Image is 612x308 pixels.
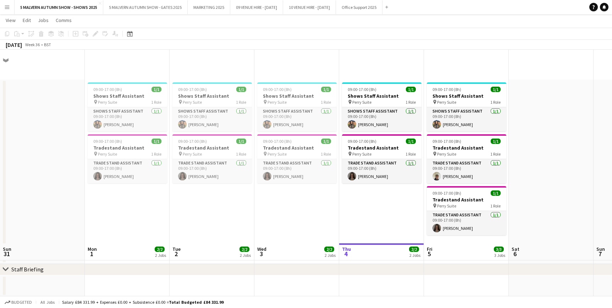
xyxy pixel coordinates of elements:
[437,99,456,105] span: Perry Suite
[342,93,421,99] h3: Shows Staff Assistant
[98,99,117,105] span: Perry Suite
[263,139,292,144] span: 09:00-17:00 (8h)
[512,246,519,252] span: Sat
[257,82,337,131] app-job-card: 09:00-17:00 (8h)1/1Shows Staff Assistant Perry Suite1 RoleShows Staff Assistant1/109:00-17:00 (8h...
[595,250,605,258] span: 7
[491,139,501,144] span: 1/1
[494,253,505,258] div: 3 Jobs
[239,247,249,252] span: 2/2
[426,250,432,258] span: 5
[172,145,252,151] h3: Tradestand Assistant
[172,82,252,131] div: 09:00-17:00 (8h)1/1Shows Staff Assistant Perry Suite1 RoleShows Staff Assistant1/109:00-17:00 (8h...
[4,298,33,306] button: Budgeted
[230,0,283,14] button: 09 VENUE HIRE - [DATE]
[103,0,188,14] button: 5 MALVERN AUTUMN SHOW - GATES 2025
[88,145,167,151] h3: Tradestand Assistant
[325,253,336,258] div: 2 Jobs
[11,266,44,273] div: Staff Briefing
[352,99,371,105] span: Perry Suite
[511,250,519,258] span: 6
[342,246,351,252] span: Thu
[236,87,246,92] span: 1/1
[427,159,506,183] app-card-role: Trade Stand Assistant1/109:00-17:00 (8h)[PERSON_NAME]
[11,300,32,305] span: Budgeted
[15,0,103,14] button: 5 MALVERN AUTUMN SHOW - SHOWS 2025
[432,190,461,196] span: 09:00-17:00 (8h)
[236,151,246,157] span: 1 Role
[342,107,421,131] app-card-role: Shows Staff Assistant1/109:00-17:00 (8h)[PERSON_NAME]
[155,247,165,252] span: 2/2
[596,246,605,252] span: Sun
[183,99,202,105] span: Perry Suite
[427,82,506,131] div: 09:00-17:00 (8h)1/1Shows Staff Assistant Perry Suite1 RoleShows Staff Assistant1/109:00-17:00 (8h...
[236,139,246,144] span: 1/1
[432,139,461,144] span: 09:00-17:00 (8h)
[341,250,351,258] span: 4
[494,247,504,252] span: 3/3
[98,151,117,157] span: Perry Suite
[151,151,161,157] span: 1 Role
[151,139,161,144] span: 1/1
[437,203,456,209] span: Perry Suite
[321,87,331,92] span: 1/1
[172,93,252,99] h3: Shows Staff Assistant
[427,107,506,131] app-card-role: Shows Staff Assistant1/109:00-17:00 (8h)[PERSON_NAME]
[183,151,202,157] span: Perry Suite
[56,17,72,23] span: Comms
[409,253,420,258] div: 2 Jobs
[490,203,501,209] span: 1 Role
[188,0,230,14] button: MARKETING 2025
[178,139,207,144] span: 09:00-17:00 (8h)
[352,151,371,157] span: Perry Suite
[39,299,56,305] span: All jobs
[257,145,337,151] h3: Tradestand Assistant
[155,253,166,258] div: 2 Jobs
[437,151,456,157] span: Perry Suite
[321,99,331,105] span: 1 Role
[490,151,501,157] span: 1 Role
[6,17,16,23] span: View
[172,134,252,183] div: 09:00-17:00 (8h)1/1Tradestand Assistant Perry Suite1 RoleTrade Stand Assistant1/109:00-17:00 (8h)...
[409,247,419,252] span: 2/2
[169,299,224,305] span: Total Budgeted £84 331.99
[3,246,11,252] span: Sun
[268,151,287,157] span: Perry Suite
[321,139,331,144] span: 1/1
[88,107,167,131] app-card-role: Shows Staff Assistant1/109:00-17:00 (8h)[PERSON_NAME]
[257,159,337,183] app-card-role: Trade Stand Assistant1/109:00-17:00 (8h)[PERSON_NAME]
[342,82,421,131] app-job-card: 09:00-17:00 (8h)1/1Shows Staff Assistant Perry Suite1 RoleShows Staff Assistant1/109:00-17:00 (8h...
[172,246,181,252] span: Tue
[427,134,506,183] app-job-card: 09:00-17:00 (8h)1/1Tradestand Assistant Perry Suite1 RoleTrade Stand Assistant1/109:00-17:00 (8h)...
[348,139,376,144] span: 09:00-17:00 (8h)
[406,99,416,105] span: 1 Role
[268,99,287,105] span: Perry Suite
[342,145,421,151] h3: Tradestand Assistant
[240,253,251,258] div: 2 Jobs
[87,250,97,258] span: 1
[342,159,421,183] app-card-role: Trade Stand Assistant1/109:00-17:00 (8h)[PERSON_NAME]
[257,134,337,183] app-job-card: 09:00-17:00 (8h)1/1Tradestand Assistant Perry Suite1 RoleTrade Stand Assistant1/109:00-17:00 (8h)...
[263,87,292,92] span: 09:00-17:00 (8h)
[178,87,207,92] span: 09:00-17:00 (8h)
[257,246,266,252] span: Wed
[88,82,167,131] app-job-card: 09:00-17:00 (8h)1/1Shows Staff Assistant Perry Suite1 RoleShows Staff Assistant1/109:00-17:00 (8h...
[171,250,181,258] span: 2
[406,139,416,144] span: 1/1
[88,159,167,183] app-card-role: Trade Stand Assistant1/109:00-17:00 (8h)[PERSON_NAME]
[256,250,266,258] span: 3
[427,186,506,235] app-job-card: 09:00-17:00 (8h)1/1Tradestand Assistant Perry Suite1 RoleTrade Stand Assistant1/109:00-17:00 (8h)...
[257,93,337,99] h3: Shows Staff Assistant
[321,151,331,157] span: 1 Role
[35,16,51,25] a: Jobs
[44,42,51,47] div: BST
[151,99,161,105] span: 1 Role
[88,246,97,252] span: Mon
[342,134,421,183] div: 09:00-17:00 (8h)1/1Tradestand Assistant Perry Suite1 RoleTrade Stand Assistant1/109:00-17:00 (8h)...
[427,246,432,252] span: Fri
[172,159,252,183] app-card-role: Trade Stand Assistant1/109:00-17:00 (8h)[PERSON_NAME]
[23,42,41,47] span: Week 36
[427,93,506,99] h3: Shows Staff Assistant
